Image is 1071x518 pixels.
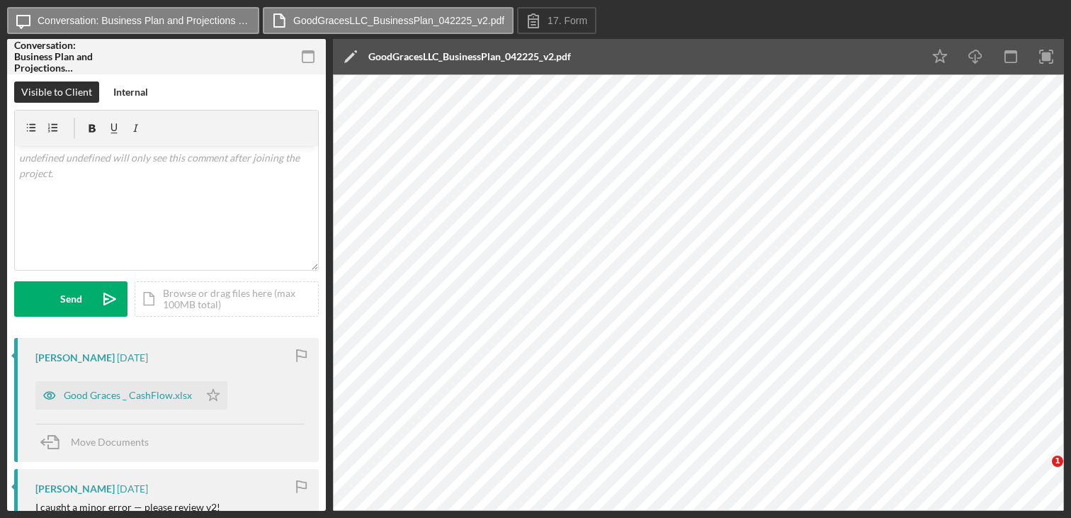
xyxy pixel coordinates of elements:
[35,381,227,410] button: Good Graces _ CashFlow.xlsx
[35,352,115,364] div: [PERSON_NAME]
[1052,456,1063,467] span: 1
[368,51,571,62] div: GoodGracesLLC_BusinessPlan_042225_v2.pdf
[548,15,587,26] label: 17. Form
[35,424,163,460] button: Move Documents
[263,7,514,34] button: GoodGracesLLC_BusinessPlan_042225_v2.pdf
[21,81,92,103] div: Visible to Client
[517,7,596,34] button: 17. Form
[117,352,148,364] time: 2025-04-22 19:13
[14,40,113,74] div: Conversation: Business Plan and Projections ([PERSON_NAME])
[7,7,259,34] button: Conversation: Business Plan and Projections ([PERSON_NAME])
[106,81,155,103] button: Internal
[60,281,82,317] div: Send
[71,436,149,448] span: Move Documents
[35,502,220,513] div: I caught a minor error — please review v2!
[293,15,504,26] label: GoodGracesLLC_BusinessPlan_042225_v2.pdf
[117,483,148,495] time: 2025-04-22 18:08
[35,483,115,495] div: [PERSON_NAME]
[14,81,99,103] button: Visible to Client
[38,15,250,26] label: Conversation: Business Plan and Projections ([PERSON_NAME])
[14,281,127,317] button: Send
[113,81,148,103] div: Internal
[64,390,192,401] div: Good Graces _ CashFlow.xlsx
[1023,456,1057,490] iframe: Intercom live chat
